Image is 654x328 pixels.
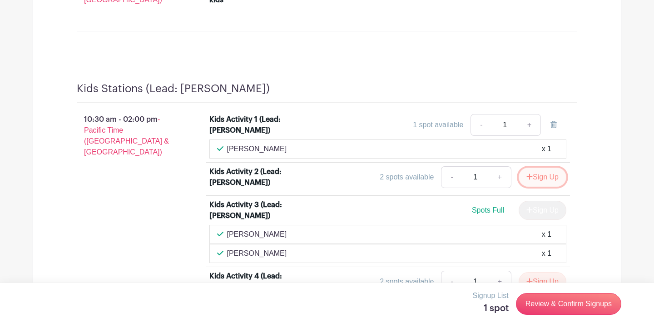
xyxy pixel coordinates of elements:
a: + [489,166,511,188]
p: Signup List [473,290,509,301]
h5: 1 spot [473,303,509,314]
a: - [441,271,462,293]
div: Kids Activity 4 (Lead: [PERSON_NAME]) [209,271,288,293]
button: Sign Up [519,272,566,291]
p: [PERSON_NAME] [227,144,287,154]
div: 2 spots available [380,172,434,183]
h4: Kids Stations (Lead: [PERSON_NAME]) [77,82,270,95]
a: + [489,271,511,293]
span: Spots Full [472,206,504,214]
div: x 1 [542,144,551,154]
p: [PERSON_NAME] [227,248,287,259]
div: 1 spot available [413,119,463,130]
a: - [441,166,462,188]
div: Kids Activity 3 (Lead: [PERSON_NAME]) [209,199,288,221]
a: + [518,114,541,136]
div: x 1 [542,229,551,240]
p: [PERSON_NAME] [227,229,287,240]
p: 10:30 am - 02:00 pm [62,110,195,161]
button: Sign Up [519,168,566,187]
div: x 1 [542,248,551,259]
div: Kids Activity 2 (Lead: [PERSON_NAME]) [209,166,288,188]
a: Review & Confirm Signups [516,293,621,315]
div: 2 spots available [380,276,434,287]
a: - [471,114,491,136]
div: Kids Activity 1 (Lead: [PERSON_NAME]) [209,114,288,136]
